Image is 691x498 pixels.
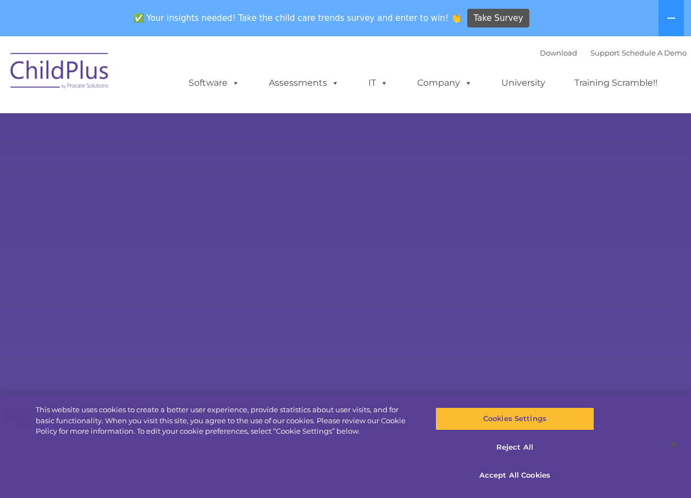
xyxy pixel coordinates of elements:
a: IT [357,72,399,94]
a: Download [540,48,577,57]
a: Company [406,72,483,94]
a: Support [590,48,620,57]
a: Assessments [258,72,350,94]
button: Reject All [435,436,594,459]
a: University [490,72,556,94]
font: | [540,48,687,57]
a: Training Scramble!! [563,72,668,94]
button: Accept All Cookies [435,464,594,487]
button: Cookies Settings [435,407,594,430]
button: Close [661,433,686,457]
a: Take Survey [467,9,529,28]
img: ChildPlus by Procare Solutions [5,45,115,100]
div: This website uses cookies to create a better user experience, provide statistics about user visit... [36,405,414,437]
span: Take Survey [473,9,523,28]
a: Software [178,72,251,94]
span: ✅ Your insights needed! Take the child care trends survey and enter to win! 👏 [129,7,466,29]
a: Schedule A Demo [622,48,687,57]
